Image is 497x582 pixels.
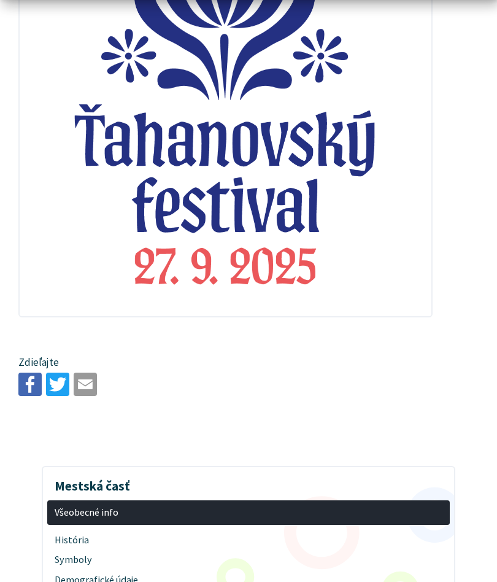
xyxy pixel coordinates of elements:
[55,503,443,523] span: Všeobecné info
[55,550,443,570] span: Symboly
[47,550,449,570] a: Symboly
[47,530,449,550] a: História
[18,355,433,371] p: Zdieľajte
[74,373,97,396] img: Zdieľať e-mailom
[47,500,449,526] a: Všeobecné info
[47,470,449,495] h3: Mestská časť
[55,530,443,550] span: História
[46,373,69,396] img: Zdieľať na Twitteri
[18,373,42,396] img: Zdieľať na Facebooku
